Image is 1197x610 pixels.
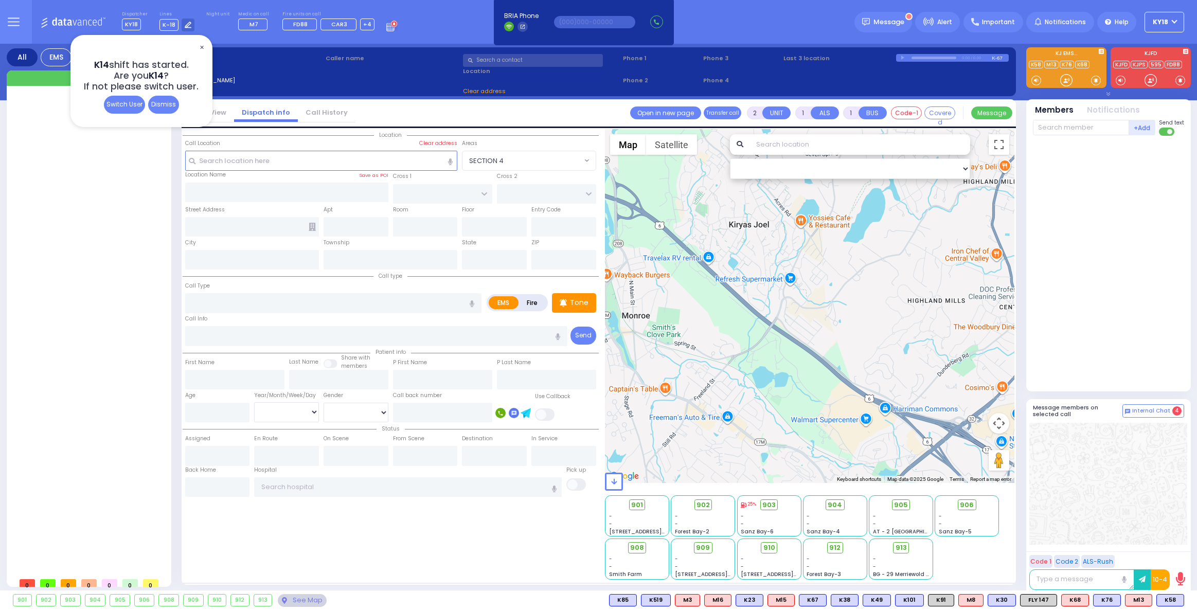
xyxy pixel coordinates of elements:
span: Other building occupants [309,223,316,231]
span: Call type [373,272,407,280]
label: Last Name [289,358,318,366]
span: FD88 [293,20,308,28]
span: CAR3 [331,20,347,28]
span: Notifications [1045,17,1086,27]
span: 903 [762,500,776,510]
span: [STREET_ADDRESS][PERSON_NAME] [609,528,706,535]
label: Entry Code [531,206,561,214]
span: 912 [829,543,841,553]
small: Share with [341,354,370,362]
label: Pick up [566,466,586,474]
img: Logo [41,15,109,28]
label: P Last Name [497,358,531,367]
h4: shift has started. Are you ? If not please switch user. [84,60,199,92]
span: 905 [894,500,908,510]
div: K519 [641,594,671,606]
label: Save as POI [359,172,388,179]
div: Dismiss [148,96,179,114]
span: K-18 [159,19,178,31]
span: K14 [149,69,164,82]
span: - [609,520,612,528]
label: Destination [462,435,493,443]
div: 901 [13,595,31,606]
input: Search hospital [254,477,561,497]
a: KJPS [1131,61,1148,68]
div: M3 [675,594,700,606]
button: Send [570,327,596,345]
span: - [873,512,876,520]
span: SECTION 4 [462,151,581,170]
div: 909 [184,595,203,606]
label: Areas [462,139,477,148]
div: M15 [767,594,795,606]
label: Assigned [185,435,210,443]
div: BLS [1093,594,1121,606]
span: 910 [763,543,775,553]
label: Township [324,239,349,247]
div: BLS [831,594,859,606]
div: K67 [799,594,827,606]
span: ✕ [198,42,206,53]
div: 910 [208,595,226,606]
div: BLS [736,594,763,606]
span: [STREET_ADDRESS][PERSON_NAME] [675,570,772,578]
a: 595 [1149,61,1164,68]
label: KJFD [1111,51,1191,58]
span: 0 [143,579,158,587]
label: Location [463,67,620,76]
div: ALS [1125,594,1152,606]
label: ZIP [531,239,539,247]
span: - [741,563,744,570]
div: BLS [988,594,1016,606]
label: On Scene [324,435,349,443]
span: Patient info [370,348,411,356]
div: K30 [988,594,1016,606]
label: In Service [531,435,558,443]
label: Call Info [185,315,207,323]
span: - [939,520,942,528]
span: BRIA Phone [504,11,539,21]
label: Last 3 location [783,54,896,63]
span: SECTION 4 [462,151,596,170]
div: BLS [863,594,891,606]
label: Floor [462,206,474,214]
span: - [609,512,612,520]
span: - [807,555,810,563]
div: 903 [61,595,80,606]
span: - [741,555,744,563]
span: +4 [363,20,371,28]
span: Help [1115,17,1129,27]
span: Internal Chat [1132,407,1170,415]
div: K68 [1061,594,1089,606]
img: message.svg [862,18,870,26]
div: K91 [928,594,954,606]
span: BG - 29 Merriewold S. [873,570,931,578]
label: From Scene [393,435,424,443]
span: - [873,555,876,563]
span: Forest Bay-2 [675,528,709,535]
span: - [807,520,810,528]
span: - [675,520,678,528]
div: 912 [231,595,249,606]
button: Show satellite imagery [646,134,697,155]
a: Call History [298,107,355,117]
div: K49 [863,594,891,606]
div: K76 [1093,594,1121,606]
label: Back Home [185,466,216,474]
label: Hospital [254,466,277,474]
span: Phone 1 [623,54,700,63]
div: 908 [159,595,178,606]
span: - [675,563,678,570]
span: - [675,512,678,520]
span: 904 [828,500,842,510]
div: 25% [741,501,756,508]
span: - [609,555,612,563]
button: KY18 [1145,12,1184,32]
img: comment-alt.png [1125,409,1130,414]
span: SECTION 4 [469,156,504,166]
label: Room [393,206,408,214]
a: Open in new page [630,106,701,119]
button: Notifications [1087,104,1140,116]
button: Code 1 [1029,555,1052,568]
input: Search a contact [463,54,603,67]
